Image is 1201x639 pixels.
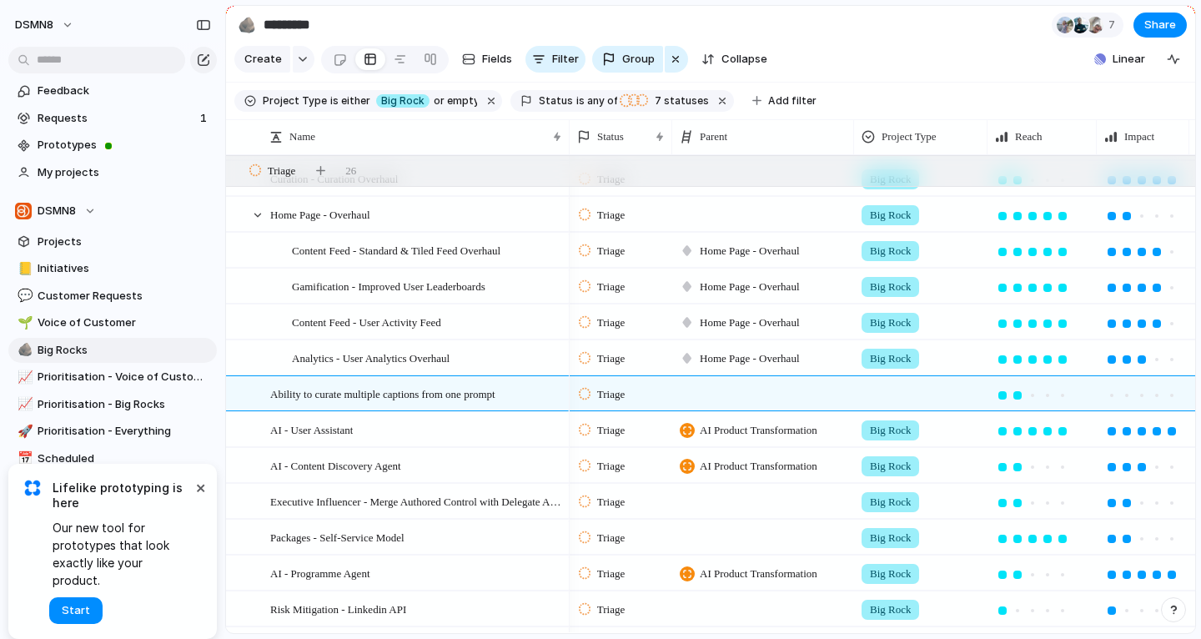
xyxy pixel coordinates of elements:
span: AI - User Assistant [270,420,353,439]
a: 📒Initiatives [8,256,217,281]
span: is [330,93,339,108]
div: 📈 [18,368,29,387]
span: Share [1144,17,1176,33]
span: 7 [1108,17,1120,33]
span: Prioritisation - Voice of Customer [38,369,211,385]
span: Scheduled [38,450,211,467]
span: Big Rock [381,93,425,108]
button: 🪨 [15,342,32,359]
a: 🌱Voice of Customer [8,310,217,335]
a: 💬Customer Requests [8,284,217,309]
span: Big Rock [870,207,911,224]
span: Packages - Self-Service Model [270,527,405,546]
span: Triage [597,279,625,295]
span: Filter [552,51,579,68]
span: Big Rocks [38,342,211,359]
button: 🪨 [234,12,260,38]
span: Create [244,51,282,68]
a: Requests1 [8,106,217,131]
button: 7 statuses [619,92,712,110]
button: Collapse [695,46,774,73]
button: 🚀 [15,423,32,440]
button: Fields [455,46,519,73]
button: Group [592,46,663,73]
span: Group [622,51,655,68]
span: 26 [345,163,356,179]
div: 📒 [18,259,29,279]
div: 🪨Big Rocks [8,338,217,363]
span: Lifelike prototyping is here [53,481,192,511]
span: Home Page - Overhaul [700,350,800,367]
span: Triage [597,243,625,259]
a: My projects [8,160,217,185]
button: 📒 [15,260,32,277]
span: Our new tool for prototypes that look exactly like your product. [53,519,192,589]
span: Project Type [263,93,327,108]
span: Big Rock [870,314,911,331]
button: 📅 [15,450,32,467]
span: is [576,93,585,108]
div: 🚀Prioritisation - Everything [8,419,217,444]
span: Customer Requests [38,288,211,304]
button: Create [234,46,290,73]
span: Triage [597,566,625,582]
span: 7 [650,94,664,107]
a: 📅Scheduled [8,446,217,471]
span: Analytics - User Analytics Overhaul [292,348,450,367]
span: Big Rock [870,601,911,618]
a: Feedback [8,78,217,103]
span: Requests [38,110,195,127]
span: AI Product Transformation [700,422,817,439]
button: iseither [327,92,374,110]
button: Big Rockor empty [373,92,481,110]
span: Home Page - Overhaul [270,204,370,224]
span: Ability to curate multiple captions from one prompt [270,384,495,403]
a: Projects [8,229,217,254]
div: 🪨 [238,13,256,36]
button: Start [49,597,103,624]
span: Triage [597,601,625,618]
button: DSMN8 [8,199,217,224]
span: Executive Influencer - Merge Authored Control with Delegate Access Control [270,491,564,511]
button: 💬 [15,288,32,304]
div: 📅 [18,449,29,468]
span: Reach [1015,128,1042,145]
span: or empty [432,93,478,108]
span: Big Rock [870,279,911,295]
button: DSMN8 [8,12,83,38]
span: Triage [597,314,625,331]
span: Triage [597,530,625,546]
a: 📈Prioritisation - Big Rocks [8,392,217,417]
button: Dismiss [190,477,210,497]
span: either [339,93,371,108]
span: statuses [650,93,709,108]
span: Triage [597,422,625,439]
span: Linear [1113,51,1145,68]
span: Project Type [882,128,937,145]
button: Add filter [742,89,827,113]
span: Fields [482,51,512,68]
span: Content Feed - User Activity Feed [292,312,441,331]
span: Big Rock [870,494,911,511]
a: 📈Prioritisation - Voice of Customer [8,365,217,390]
span: Big Rock [870,243,911,259]
span: My projects [38,164,211,181]
span: Parent [700,128,727,145]
a: Prototypes [8,133,217,158]
span: Projects [38,234,211,250]
span: any of [585,93,617,108]
span: Big Rock [870,530,911,546]
span: Gamification - Improved User Leaderboards [292,276,485,295]
span: Triage [268,163,295,179]
span: Risk Mitigation - Linkedin API [270,599,406,618]
button: 🌱 [15,314,32,331]
button: isany of [573,92,621,110]
span: Collapse [721,51,767,68]
div: 🪨 [18,340,29,360]
span: Triage [597,207,625,224]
